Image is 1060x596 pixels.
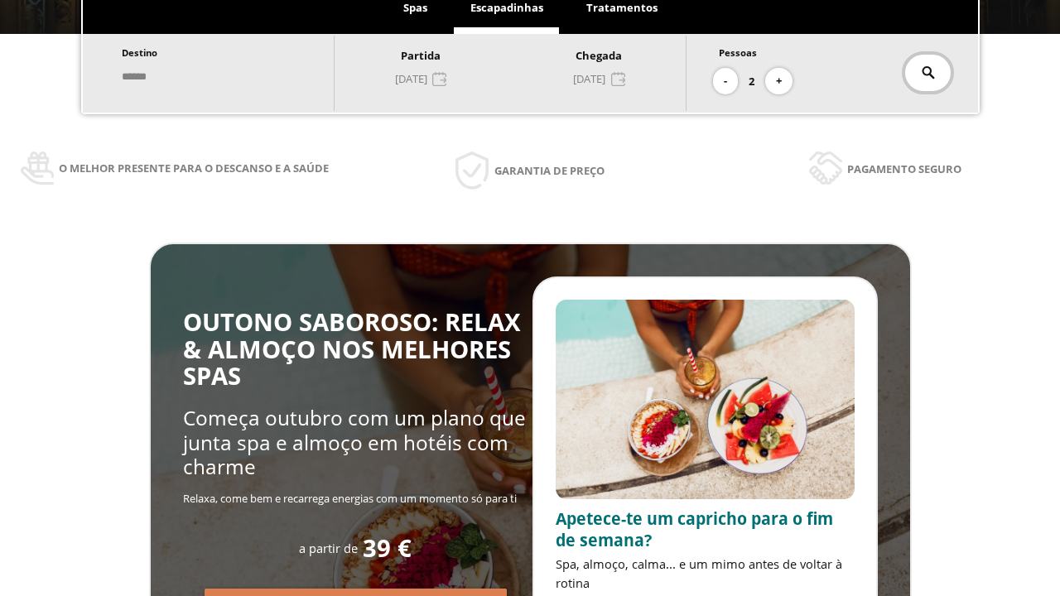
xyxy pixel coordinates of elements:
span: Spa, almoço, calma... e um mimo antes de voltar à rotina [556,555,842,591]
button: - [713,68,738,95]
span: Pessoas [719,46,757,59]
img: promo-sprunch.ElVl7oUD.webp [556,300,855,499]
span: Relaxa, come bem e recarrega energias com um momento só para ti [183,491,517,506]
span: O melhor presente para o descanso e a saúde [59,159,329,177]
span: Garantia de preço [494,161,605,180]
span: 39 € [363,535,412,562]
span: a partir de [299,540,358,556]
button: + [765,68,793,95]
span: Apetece-te um capricho para o fim de semana? [556,507,833,551]
span: OUTONO SABOROSO: RELAX & ALMOÇO NOS MELHORES SPAS [183,305,521,392]
span: Pagamento seguro [847,160,961,178]
span: Destino [122,46,157,59]
span: 2 [749,72,754,90]
span: Começa outubro com um plano que junta spa e almoço em hotéis com charme [183,404,526,480]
